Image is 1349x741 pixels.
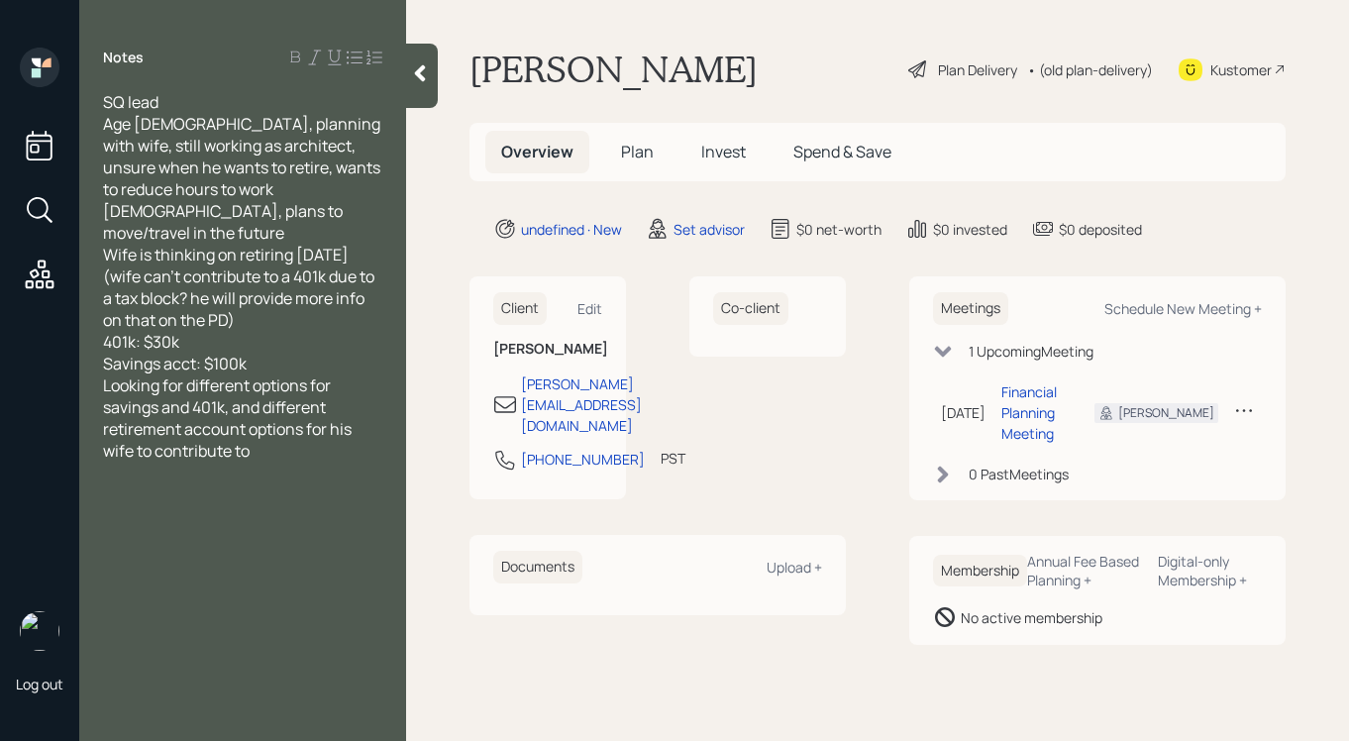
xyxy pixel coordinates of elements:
[501,141,573,162] span: Overview
[469,48,758,91] h1: [PERSON_NAME]
[103,374,355,462] span: Looking for different options for savings and 401k, and different retirement account options for ...
[493,292,547,325] h6: Client
[713,292,788,325] h6: Co-client
[16,675,63,693] div: Log out
[103,331,179,353] span: 401k: $30k
[577,299,602,318] div: Edit
[103,113,383,244] span: Age [DEMOGRAPHIC_DATA], planning with wife, still working as architect, unsure when he wants to r...
[961,607,1102,628] div: No active membership
[661,448,685,469] div: PST
[1104,299,1262,318] div: Schedule New Meeting +
[1118,404,1214,422] div: [PERSON_NAME]
[521,219,622,240] div: undefined · New
[20,611,59,651] img: retirable_logo.png
[933,555,1027,587] h6: Membership
[1158,552,1262,589] div: Digital-only Membership +
[521,449,645,470] div: [PHONE_NUMBER]
[103,91,158,113] span: SQ lead
[103,244,377,331] span: Wife is thinking on retiring [DATE] (wife can't contribute to a 401k due to a tax block? he will ...
[933,292,1008,325] h6: Meetings
[1027,552,1142,589] div: Annual Fee Based Planning +
[674,219,745,240] div: Set advisor
[1001,381,1063,444] div: Financial Planning Meeting
[933,219,1007,240] div: $0 invested
[969,341,1093,362] div: 1 Upcoming Meeting
[701,141,746,162] span: Invest
[767,558,822,577] div: Upload +
[103,48,144,67] label: Notes
[103,353,247,374] span: Savings acct: $100k
[1210,59,1272,80] div: Kustomer
[793,141,891,162] span: Spend & Save
[796,219,882,240] div: $0 net-worth
[521,373,642,436] div: [PERSON_NAME][EMAIL_ADDRESS][DOMAIN_NAME]
[621,141,654,162] span: Plan
[941,402,986,423] div: [DATE]
[1059,219,1142,240] div: $0 deposited
[938,59,1017,80] div: Plan Delivery
[493,551,582,583] h6: Documents
[493,341,602,358] h6: [PERSON_NAME]
[969,464,1069,484] div: 0 Past Meeting s
[1027,59,1153,80] div: • (old plan-delivery)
